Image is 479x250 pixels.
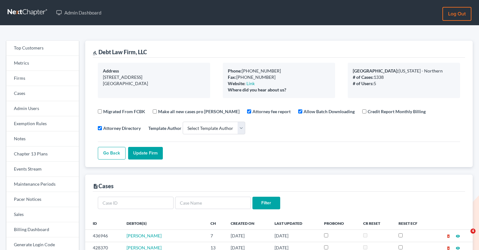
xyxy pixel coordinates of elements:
a: visibility [456,233,460,238]
th: Last Updated [269,217,319,230]
input: Case ID [98,197,174,209]
label: Attorney Directory [103,125,141,131]
iframe: Intercom live chat [458,229,473,244]
div: [US_STATE] - Northern [353,68,455,74]
span: 4 [470,229,476,234]
td: [DATE] [269,230,319,242]
b: Address [103,68,119,73]
b: Website: [228,81,245,86]
th: ProBono [319,217,358,230]
input: Filter [252,197,280,209]
div: [PHONE_NUMBER] [228,74,330,80]
a: Go Back [98,147,126,160]
input: Case Name [175,197,251,209]
div: 5 [353,80,455,87]
a: Cases [6,86,79,101]
b: # of Users: [353,81,374,86]
th: CR Reset [358,217,393,230]
a: Sales [6,207,79,222]
i: description [93,183,98,189]
a: Admin Dashboard [53,7,104,18]
div: Cases [93,182,114,190]
b: Where did you hear about us? [228,87,286,92]
input: Update Firm [128,147,163,160]
th: Created On [226,217,270,230]
a: Top Customers [6,41,79,56]
td: [DATE] [226,230,270,242]
div: Debt Law Firm, LLC [93,48,147,56]
b: [GEOGRAPHIC_DATA]: [353,68,399,73]
a: Firms [6,71,79,86]
label: Allow Batch Downloading [304,108,355,115]
a: Metrics [6,56,79,71]
td: 436946 [85,230,121,242]
label: Make all new cases pro [PERSON_NAME] [158,108,239,115]
a: Link [246,81,255,86]
a: Notes [6,131,79,147]
a: Admin Users [6,101,79,116]
div: [STREET_ADDRESS] [103,74,205,80]
div: [PHONE_NUMBER] [228,68,330,74]
div: [GEOGRAPHIC_DATA] [103,80,205,87]
th: Reset ECF [393,217,431,230]
a: Chapter 13 Plans [6,147,79,162]
label: Migrated From FCBK [103,108,145,115]
th: Debtor(s) [121,217,205,230]
label: Attorney fee report [252,108,291,115]
a: Billing Dashboard [6,222,79,237]
td: 7 [205,230,226,242]
i: delete_forever [446,234,451,238]
th: ID [85,217,121,230]
b: Phone: [228,68,242,73]
a: Pacer Notices [6,192,79,207]
i: gavel [93,51,97,55]
b: # of Cases: [353,74,374,80]
a: delete_forever [446,233,451,238]
a: Events Stream [6,162,79,177]
div: 1338 [353,74,455,80]
a: Maintenance Periods [6,177,79,192]
i: visibility [456,234,460,238]
a: Log out [442,7,471,21]
a: [PERSON_NAME] [127,233,162,238]
a: Exemption Rules [6,116,79,131]
b: Fax: [228,74,236,80]
th: Ch [205,217,226,230]
label: Credit Report Monthly Billing [368,108,426,115]
label: Template Author [148,125,181,131]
